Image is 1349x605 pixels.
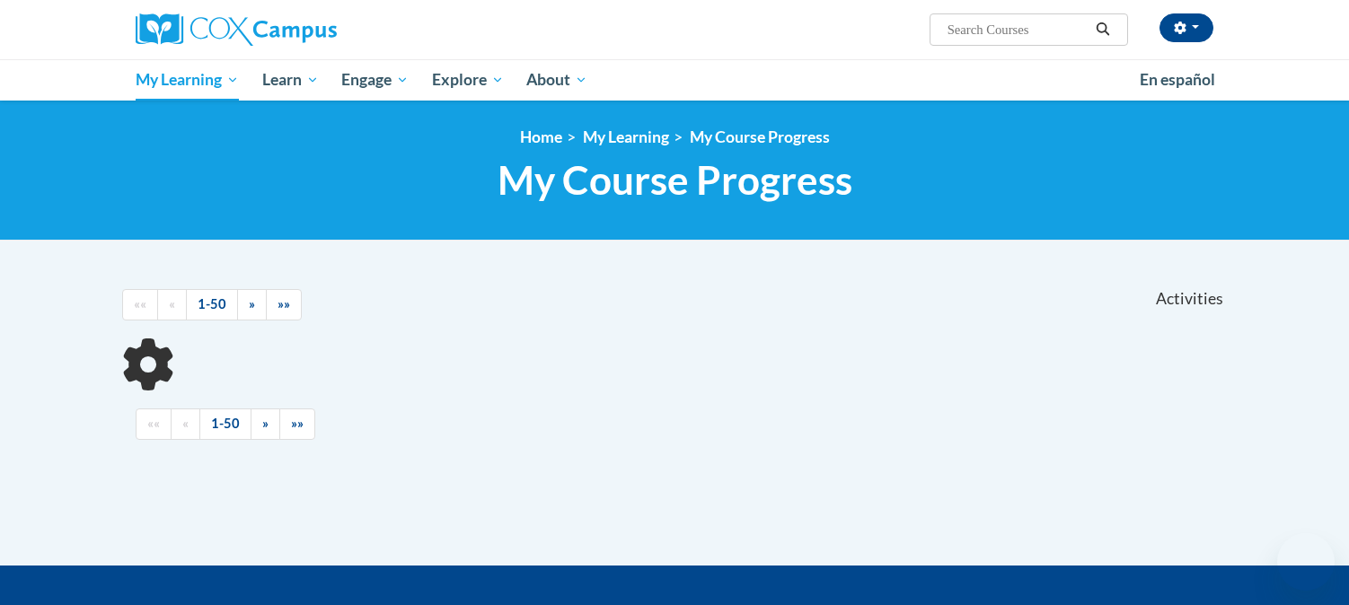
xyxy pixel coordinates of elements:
[946,19,1089,40] input: Search Courses
[122,289,158,320] a: Begining
[251,408,280,440] a: Next
[134,296,146,311] span: ««
[266,289,302,320] a: End
[262,416,269,431] span: »
[516,59,600,101] a: About
[251,59,331,101] a: Learn
[136,69,239,91] span: My Learning
[1140,70,1215,89] span: En español
[1089,19,1116,40] button: Search
[279,408,315,440] a: End
[278,296,290,311] span: »»
[583,127,669,146] a: My Learning
[1156,289,1223,309] span: Activities
[330,59,420,101] a: Engage
[520,127,562,146] a: Home
[124,59,251,101] a: My Learning
[169,296,175,311] span: «
[136,13,337,46] img: Cox Campus
[237,289,267,320] a: Next
[136,408,172,440] a: Begining
[1128,61,1227,99] a: En español
[420,59,516,101] a: Explore
[690,127,830,146] a: My Course Progress
[136,13,477,46] a: Cox Campus
[341,69,409,91] span: Engage
[199,408,251,440] a: 1-50
[1159,13,1213,42] button: Account Settings
[109,59,1240,101] div: Main menu
[526,69,587,91] span: About
[157,289,187,320] a: Previous
[147,416,160,431] span: ««
[186,289,238,320] a: 1-50
[498,156,852,204] span: My Course Progress
[182,416,189,431] span: «
[432,69,504,91] span: Explore
[171,408,200,440] a: Previous
[262,69,319,91] span: Learn
[249,296,255,311] span: »
[291,416,304,431] span: »»
[1277,533,1335,591] iframe: Button to launch messaging window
